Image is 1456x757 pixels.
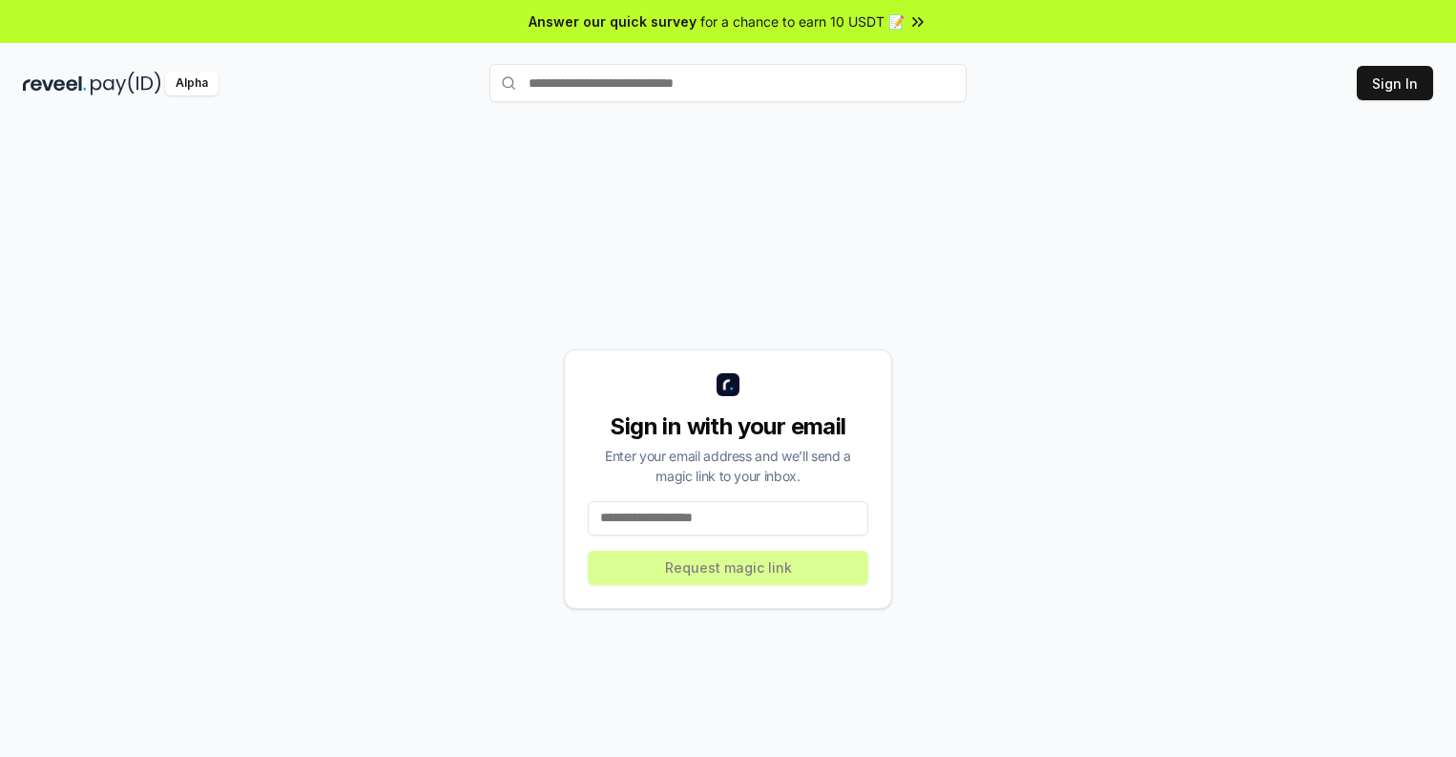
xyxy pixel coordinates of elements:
[588,446,868,486] div: Enter your email address and we’ll send a magic link to your inbox.
[588,411,868,442] div: Sign in with your email
[717,373,739,396] img: logo_small
[91,72,161,95] img: pay_id
[529,11,697,32] span: Answer our quick survey
[700,11,905,32] span: for a chance to earn 10 USDT 📝
[165,72,218,95] div: Alpha
[23,72,87,95] img: reveel_dark
[1357,66,1433,100] button: Sign In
